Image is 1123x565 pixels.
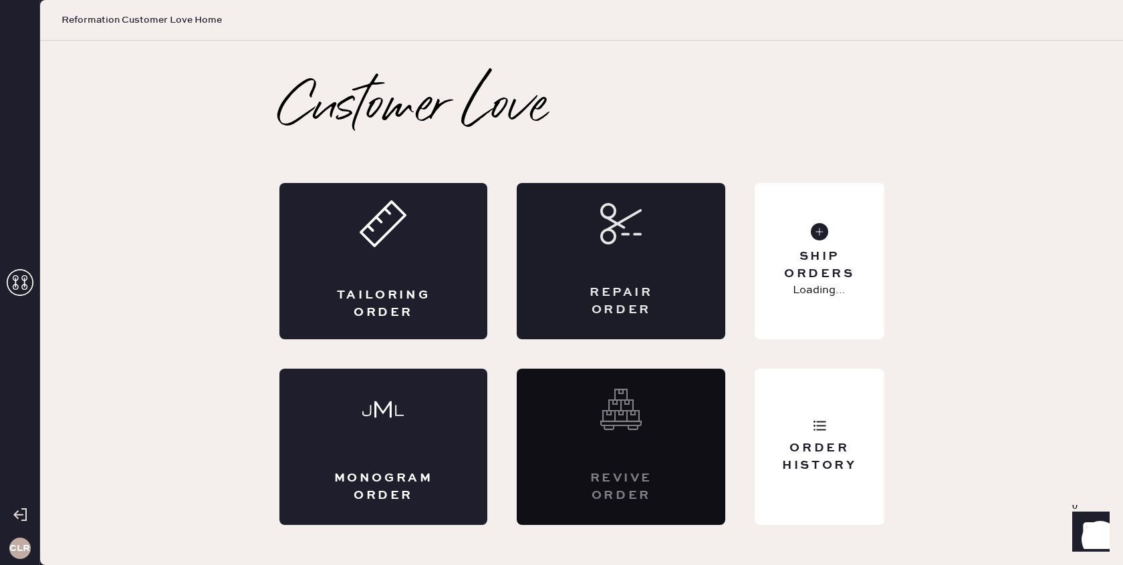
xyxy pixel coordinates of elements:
[333,470,434,504] div: Monogram Order
[9,544,30,553] h3: CLR
[765,248,873,282] div: Ship Orders
[1059,505,1117,562] iframe: Front Chat
[517,369,725,525] div: Interested? Contact us at care@hemster.co
[570,285,672,318] div: Repair Order
[333,287,434,321] div: Tailoring Order
[570,470,672,504] div: Revive order
[279,81,547,135] h2: Customer Love
[793,282,846,299] p: Loading...
[61,13,222,27] span: Reformation Customer Love Home
[765,440,873,474] div: Order History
